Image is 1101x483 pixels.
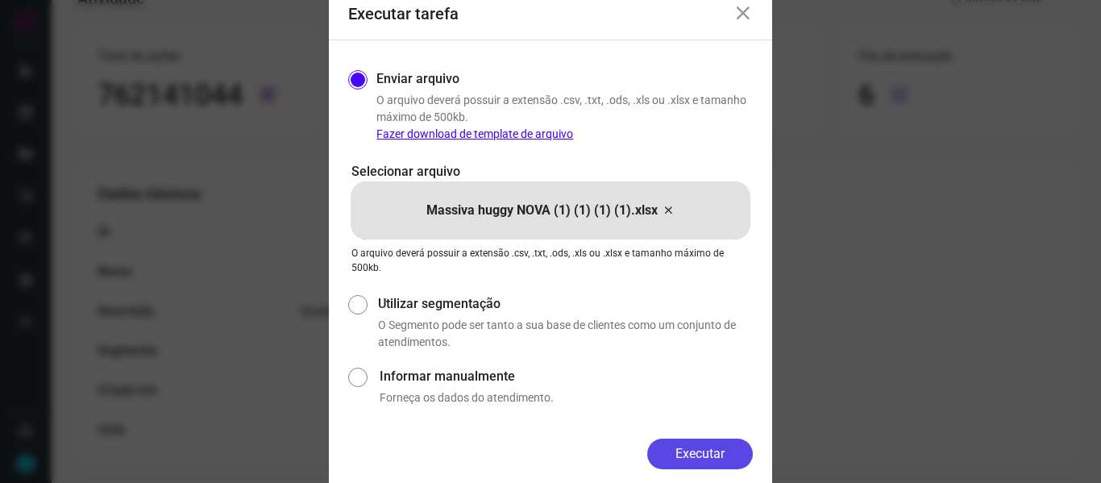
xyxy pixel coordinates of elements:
p: O arquivo deverá possuir a extensão .csv, .txt, .ods, .xls ou .xlsx e tamanho máximo de 500kb. [376,92,753,143]
p: O Segmento pode ser tanto a sua base de clientes como um conjunto de atendimentos. [378,317,753,351]
label: Enviar arquivo [376,69,459,89]
h3: Executar tarefa [348,4,459,23]
button: Executar [647,439,753,469]
p: Forneça os dados do atendimento. [380,389,753,406]
label: Utilizar segmentação [378,294,753,314]
label: Informar manualmente [380,367,753,386]
p: O arquivo deverá possuir a extensão .csv, .txt, .ods, .xls ou .xlsx e tamanho máximo de 500kb. [351,246,750,275]
p: Massiva huggy NOVA (1) (1) (1) (1).xlsx [426,201,658,220]
a: Fazer download de template de arquivo [376,127,573,140]
p: Selecionar arquivo [351,162,750,181]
